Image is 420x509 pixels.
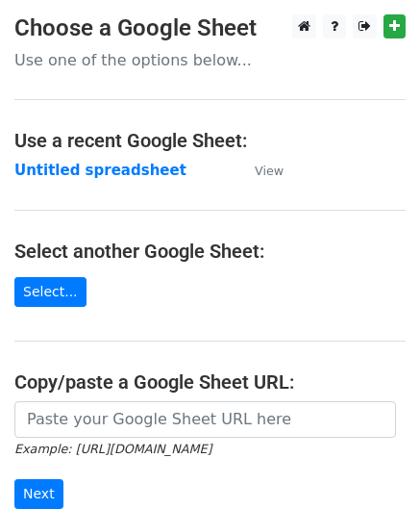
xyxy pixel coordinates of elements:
small: View [255,164,284,178]
h4: Copy/paste a Google Sheet URL: [14,370,406,394]
a: Untitled spreadsheet [14,162,186,179]
a: Select... [14,277,86,307]
h3: Choose a Google Sheet [14,14,406,42]
h4: Select another Google Sheet: [14,240,406,263]
small: Example: [URL][DOMAIN_NAME] [14,442,211,456]
h4: Use a recent Google Sheet: [14,129,406,152]
p: Use one of the options below... [14,50,406,70]
input: Paste your Google Sheet URL here [14,401,396,438]
input: Next [14,479,63,509]
a: View [235,162,284,179]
